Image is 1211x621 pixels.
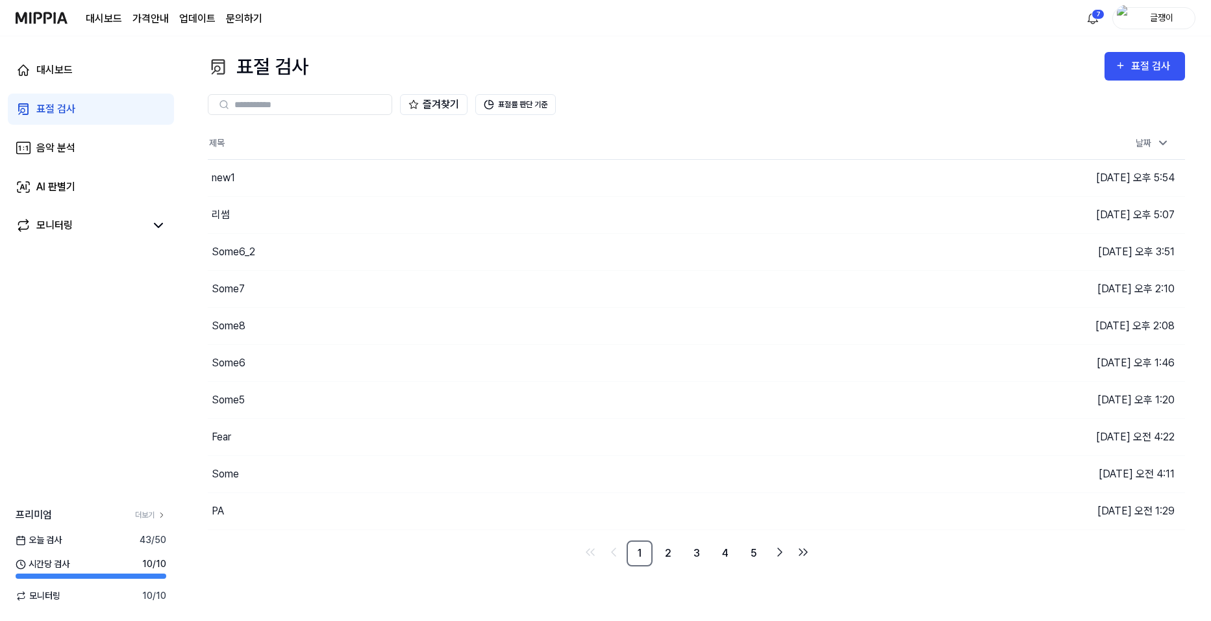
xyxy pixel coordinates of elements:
div: 7 [1092,9,1105,19]
div: 리썸 [212,207,230,223]
a: 음악 분석 [8,133,174,164]
span: 시간당 검사 [16,557,69,571]
a: 더보기 [135,509,166,521]
div: PA [212,503,224,519]
td: [DATE] 오후 1:20 [941,381,1185,418]
button: profile글쟁이 [1112,7,1195,29]
span: 10 / 10 [142,557,166,571]
div: 모니터링 [36,218,73,233]
td: [DATE] 오전 1:29 [941,492,1185,529]
a: Go to first page [580,542,601,563]
a: 업데이트 [179,11,216,27]
div: 글쟁이 [1136,10,1187,25]
button: 표절 검사 [1105,52,1185,81]
div: Some7 [212,281,245,297]
td: [DATE] 오후 5:54 [941,159,1185,196]
a: AI 판별기 [8,171,174,203]
td: [DATE] 오후 3:51 [941,233,1185,270]
span: 10 / 10 [142,589,166,603]
img: profile [1117,5,1132,31]
a: Go to last page [793,542,814,563]
div: 날짜 [1130,133,1175,154]
div: 표절 검사 [1131,58,1175,75]
img: 알림 [1085,10,1101,26]
div: AI 판별기 [36,179,75,195]
td: [DATE] 오전 4:11 [941,455,1185,492]
a: 3 [684,540,710,566]
a: 문의하기 [226,11,262,27]
span: 프리미엄 [16,507,52,523]
div: Some [212,466,239,482]
td: [DATE] 오후 1:46 [941,344,1185,381]
a: 5 [741,540,767,566]
div: 음악 분석 [36,140,75,156]
nav: pagination [208,540,1185,566]
a: 4 [712,540,738,566]
button: 가격안내 [132,11,169,27]
span: 43 / 50 [140,533,166,547]
td: [DATE] 오후 2:10 [941,270,1185,307]
a: Go to next page [769,542,790,563]
span: 모니터링 [16,589,60,603]
div: Fear [212,429,231,445]
div: Some6 [212,355,245,371]
a: Go to previous page [603,542,624,563]
a: 대시보드 [86,11,122,27]
div: new1 [212,170,235,186]
div: Some5 [212,392,245,408]
a: 대시보드 [8,55,174,86]
div: 표절 검사 [208,52,308,81]
td: [DATE] 오후 2:08 [941,307,1185,344]
a: 2 [655,540,681,566]
button: 즐겨찾기 [400,94,468,115]
a: 1 [627,540,653,566]
th: 제목 [208,128,941,159]
div: 표절 검사 [36,101,75,117]
button: 표절률 판단 기준 [475,94,556,115]
td: [DATE] 오전 4:22 [941,418,1185,455]
button: 알림7 [1082,8,1103,29]
div: 대시보드 [36,62,73,78]
a: 모니터링 [16,218,145,233]
td: [DATE] 오후 5:07 [941,196,1185,233]
span: 오늘 검사 [16,533,62,547]
div: Some6_2 [212,244,255,260]
a: 표절 검사 [8,94,174,125]
div: Some8 [212,318,245,334]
